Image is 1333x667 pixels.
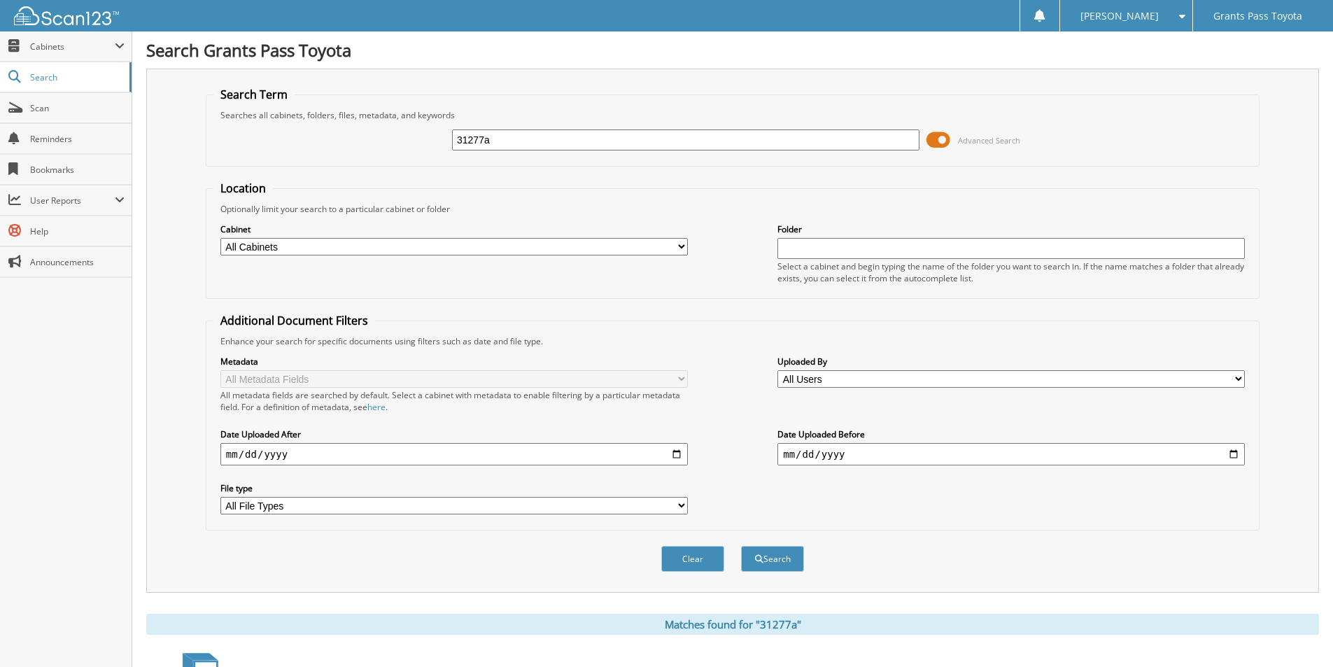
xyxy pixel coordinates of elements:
[777,428,1245,440] label: Date Uploaded Before
[30,164,125,176] span: Bookmarks
[213,87,295,102] legend: Search Term
[220,389,688,413] div: All metadata fields are searched by default. Select a cabinet with metadata to enable filtering b...
[220,223,688,235] label: Cabinet
[220,482,688,494] label: File type
[30,71,122,83] span: Search
[213,203,1252,215] div: Optionally limit your search to a particular cabinet or folder
[213,335,1252,347] div: Enhance your search for specific documents using filters such as date and file type.
[30,225,125,237] span: Help
[30,195,115,206] span: User Reports
[30,256,125,268] span: Announcements
[661,546,724,572] button: Clear
[213,181,273,196] legend: Location
[30,133,125,145] span: Reminders
[14,6,119,25] img: scan123-logo-white.svg
[777,260,1245,284] div: Select a cabinet and begin typing the name of the folder you want to search in. If the name match...
[958,135,1020,146] span: Advanced Search
[220,443,688,465] input: start
[1080,12,1159,20] span: [PERSON_NAME]
[146,614,1319,635] div: Matches found for "31277a"
[30,102,125,114] span: Scan
[777,443,1245,465] input: end
[777,223,1245,235] label: Folder
[741,546,804,572] button: Search
[213,313,375,328] legend: Additional Document Filters
[220,428,688,440] label: Date Uploaded After
[213,109,1252,121] div: Searches all cabinets, folders, files, metadata, and keywords
[367,401,386,413] a: here
[220,356,688,367] label: Metadata
[146,38,1319,62] h1: Search Grants Pass Toyota
[30,41,115,52] span: Cabinets
[1213,12,1302,20] span: Grants Pass Toyota
[777,356,1245,367] label: Uploaded By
